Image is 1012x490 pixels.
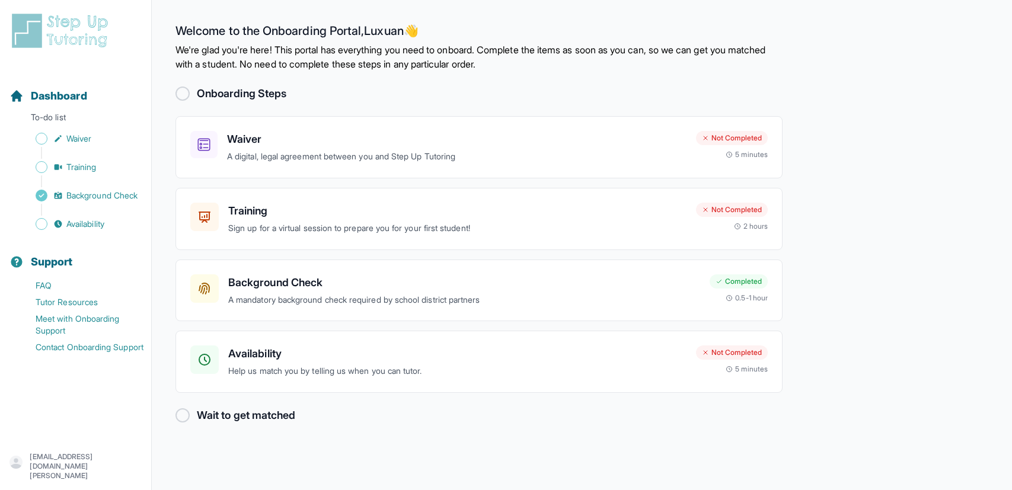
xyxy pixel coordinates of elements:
[696,131,768,145] div: Not Completed
[66,190,138,201] span: Background Check
[9,159,151,175] a: Training
[5,235,146,275] button: Support
[696,203,768,217] div: Not Completed
[710,274,768,289] div: Completed
[228,293,700,307] p: A mandatory background check required by school district partners
[228,203,687,219] h3: Training
[30,452,142,481] p: [EMAIL_ADDRESS][DOMAIN_NAME][PERSON_NAME]
[726,150,768,159] div: 5 minutes
[9,216,151,232] a: Availability
[66,133,91,145] span: Waiver
[228,345,687,362] h3: Availability
[9,130,151,147] a: Waiver
[175,43,783,71] p: We're glad you're here! This portal has everything you need to onboard. Complete the items as soo...
[9,339,151,356] a: Contact Onboarding Support
[228,364,687,378] p: Help us match you by telling us when you can tutor.
[227,131,687,148] h3: Waiver
[175,116,783,178] a: WaiverA digital, legal agreement between you and Step Up TutoringNot Completed5 minutes
[31,254,73,270] span: Support
[31,88,87,104] span: Dashboard
[9,310,151,339] a: Meet with Onboarding Support
[228,274,700,291] h3: Background Check
[696,345,768,360] div: Not Completed
[9,12,115,50] img: logo
[9,277,151,294] a: FAQ
[9,294,151,310] a: Tutor Resources
[66,161,97,173] span: Training
[734,222,768,231] div: 2 hours
[66,218,104,230] span: Availability
[9,187,151,204] a: Background Check
[5,69,146,109] button: Dashboard
[9,88,87,104] a: Dashboard
[726,364,768,374] div: 5 minutes
[227,150,687,164] p: A digital, legal agreement between you and Step Up Tutoring
[9,452,142,481] button: [EMAIL_ADDRESS][DOMAIN_NAME][PERSON_NAME]
[175,188,783,250] a: TrainingSign up for a virtual session to prepare you for your first student!Not Completed2 hours
[197,407,295,424] h2: Wait to get matched
[228,222,687,235] p: Sign up for a virtual session to prepare you for your first student!
[726,293,768,303] div: 0.5-1 hour
[5,111,146,128] p: To-do list
[175,331,783,393] a: AvailabilityHelp us match you by telling us when you can tutor.Not Completed5 minutes
[175,260,783,322] a: Background CheckA mandatory background check required by school district partnersCompleted0.5-1 hour
[197,85,286,102] h2: Onboarding Steps
[175,24,783,43] h2: Welcome to the Onboarding Portal, Luxuan 👋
